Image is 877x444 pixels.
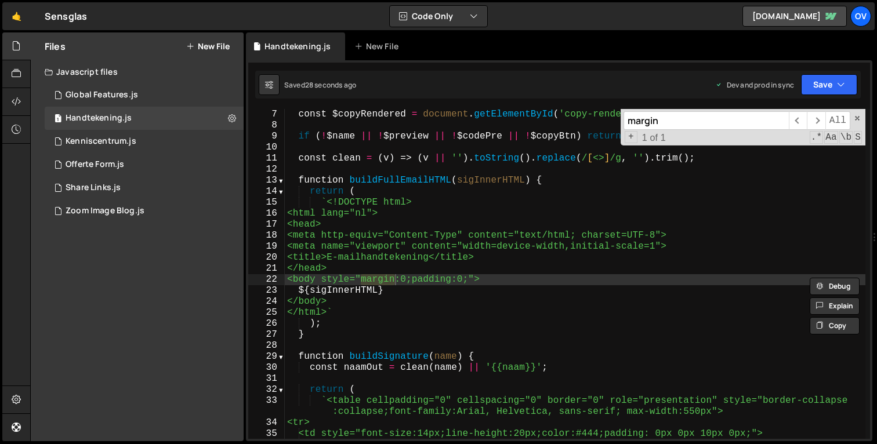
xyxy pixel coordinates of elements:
[31,60,244,83] div: Javascript files
[55,115,61,124] span: 1
[66,90,138,100] div: Global Features.js
[810,297,860,315] button: Explain
[390,6,487,27] button: Code Only
[248,373,285,384] div: 31
[66,136,136,147] div: Kenniscentrum.js
[742,6,847,27] a: [DOMAIN_NAME]
[248,186,285,197] div: 14
[248,153,285,164] div: 11
[248,274,285,285] div: 22
[354,41,403,52] div: New File
[248,417,285,428] div: 34
[715,80,794,90] div: Dev and prod in sync
[810,317,860,334] button: Copy
[248,230,285,241] div: 18
[248,395,285,417] div: 33
[45,107,244,130] div: 15490/45629.js
[248,120,285,131] div: 8
[248,329,285,340] div: 27
[854,131,862,144] span: Search In Selection
[248,219,285,230] div: 17
[45,9,87,23] div: Sensglas
[305,80,356,90] div: 28 seconds ago
[248,340,285,351] div: 28
[45,153,244,176] div: 15490/42494.js
[248,307,285,318] div: 25
[248,131,285,142] div: 9
[248,318,285,329] div: 26
[810,278,860,295] button: Debug
[625,131,637,143] span: Toggle Replace mode
[248,263,285,274] div: 21
[248,384,285,395] div: 32
[284,80,356,90] div: Saved
[45,40,66,53] h2: Files
[66,113,132,123] div: Handtekening.js
[637,132,671,143] span: 1 of 1
[248,362,285,373] div: 30
[248,142,285,153] div: 10
[248,197,285,208] div: 15
[248,351,285,362] div: 29
[66,183,121,193] div: Share Links.js
[248,296,285,307] div: 24
[66,206,144,216] div: Zoom Image Blog.js
[624,111,789,130] input: Search for
[248,252,285,263] div: 20
[186,42,230,51] button: New File
[850,6,871,27] a: Ov
[248,428,285,439] div: 35
[45,176,244,199] div: 15490/44023.js
[248,175,285,186] div: 13
[2,2,31,30] a: 🤙
[66,159,124,170] div: Offerte Form.js
[45,83,244,107] div: 15490/40875.js
[825,111,850,130] span: Alt-Enter
[264,41,331,52] div: Handtekening.js
[789,111,807,130] span: ​
[248,208,285,219] div: 16
[248,285,285,296] div: 23
[248,164,285,175] div: 12
[801,74,857,95] button: Save
[810,131,824,144] span: RegExp Search
[45,199,244,223] div: 15490/44527.js
[839,131,853,144] span: Whole Word Search
[248,109,285,120] div: 7
[45,130,244,153] div: 15490/40893.js
[824,131,838,144] span: CaseSensitive Search
[248,241,285,252] div: 19
[807,111,825,130] span: ​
